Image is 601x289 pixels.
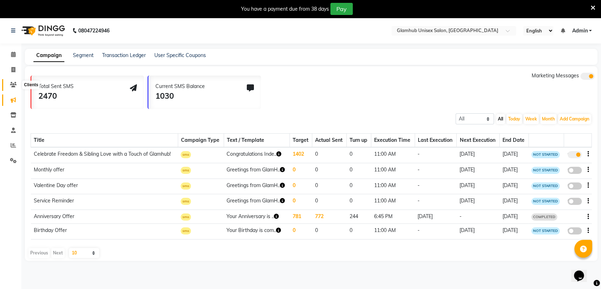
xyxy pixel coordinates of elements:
[532,72,579,79] span: Marketing Messages
[224,147,290,163] td: Congratulations Inde..
[224,210,290,224] td: Your Anniversary is ..
[457,194,500,210] td: [DATE]
[371,147,415,163] td: 11:00 AM
[38,90,74,102] div: 2470
[241,5,329,13] div: You have a payment due from 38 days
[290,179,312,194] td: 0
[33,49,64,62] a: Campaign
[558,114,591,124] button: Add Campaign
[181,167,191,174] span: sms
[540,114,557,124] button: Month
[457,134,500,148] th: Next Execution
[531,213,557,221] span: COMPLETED
[31,210,178,224] td: Anniversary Offer
[568,227,582,234] label: false
[38,83,74,90] div: Total Sent SMS
[224,163,290,179] td: Greetings from GlamH..
[181,227,191,234] span: sms
[568,151,582,158] label: true
[290,163,312,179] td: 0
[31,147,178,163] td: Celebrate Freedom & Sibling Love with a Touch of Glamhub!
[312,194,347,210] td: 0
[415,134,457,148] th: Last Execution
[181,182,191,190] span: sms
[500,134,528,148] th: End Date
[312,134,347,148] th: Actual Sent
[500,210,528,224] td: [DATE]
[346,194,371,210] td: 0
[224,179,290,194] td: Greetings from GlamH..
[224,224,290,239] td: Your Birthday is com..
[371,134,415,148] th: Execution Time
[531,167,560,174] span: NOT STARTED
[500,179,528,194] td: [DATE]
[506,114,522,124] button: Today
[500,194,528,210] td: [DATE]
[154,52,206,58] a: User Specific Coupons
[346,163,371,179] td: 0
[178,134,224,148] th: Campaign Type
[31,194,178,210] td: Service Reminder
[531,182,560,190] span: NOT STARTED
[415,163,457,179] td: -
[346,134,371,148] th: Turn up
[346,210,371,224] td: 244
[457,163,500,179] td: [DATE]
[330,3,353,15] button: Pay
[457,224,500,239] td: [DATE]
[531,151,560,158] span: NOT STARTED
[346,224,371,239] td: 0
[346,179,371,194] td: 0
[415,194,457,210] td: -
[571,260,594,282] iframe: chat widget
[312,210,347,224] td: 772
[155,83,205,90] div: Current SMS Balance
[290,210,312,224] td: 781
[102,52,146,58] a: Transaction Ledger
[181,198,191,205] span: sms
[312,179,347,194] td: 0
[371,194,415,210] td: 11:00 AM
[371,179,415,194] td: 11:00 AM
[155,90,205,102] div: 1030
[572,27,587,35] span: Admin
[290,134,312,148] th: Target
[415,147,457,163] td: -
[181,213,191,221] span: sms
[290,147,312,163] td: 1402
[568,198,582,205] label: false
[290,224,312,239] td: 0
[18,21,67,41] img: logo
[312,147,347,163] td: 0
[31,163,178,179] td: Monthly offer
[371,224,415,239] td: 11:00 AM
[496,114,505,124] button: All
[346,147,371,163] td: 0
[31,134,178,148] th: Title
[457,179,500,194] td: [DATE]
[531,198,560,205] span: NOT STARTED
[31,179,178,194] td: Valentine Day offer
[500,163,528,179] td: [DATE]
[500,147,528,163] td: [DATE]
[457,147,500,163] td: [DATE]
[415,179,457,194] td: -
[531,227,560,234] span: NOT STARTED
[415,224,457,239] td: -
[415,210,457,224] td: [DATE]
[312,224,347,239] td: 0
[312,163,347,179] td: 0
[22,81,40,89] div: Clients
[224,194,290,210] td: Greetings from GlamH..
[523,114,539,124] button: Week
[73,52,94,58] a: Segment
[290,194,312,210] td: 0
[78,21,110,41] b: 08047224946
[568,167,582,174] label: false
[568,182,582,190] label: false
[371,163,415,179] td: 11:00 AM
[500,224,528,239] td: [DATE]
[457,210,500,224] td: -
[181,151,191,158] span: sms
[371,210,415,224] td: 6:45 PM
